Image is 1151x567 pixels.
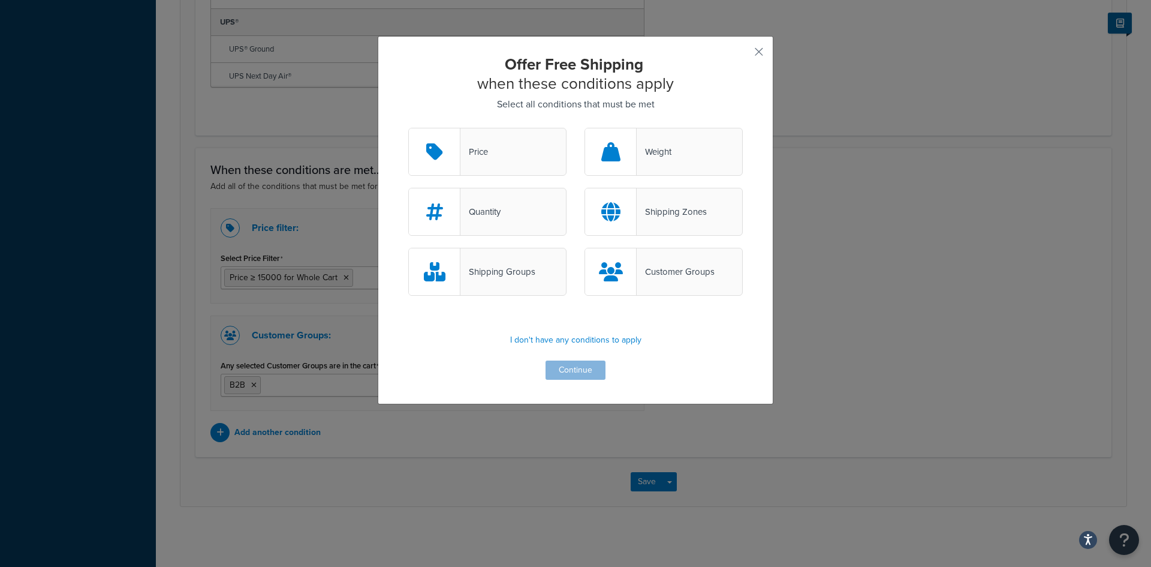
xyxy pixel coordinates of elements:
div: Shipping Groups [460,263,535,280]
p: I don't have any conditions to apply [408,332,743,349]
div: Quantity [460,203,501,220]
div: Weight [637,143,671,160]
div: Price [460,143,488,160]
strong: Offer Free Shipping [505,53,643,76]
div: Shipping Zones [637,203,707,220]
h2: when these conditions apply [408,55,743,93]
p: Select all conditions that must be met [408,96,743,113]
div: Customer Groups [637,263,715,280]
